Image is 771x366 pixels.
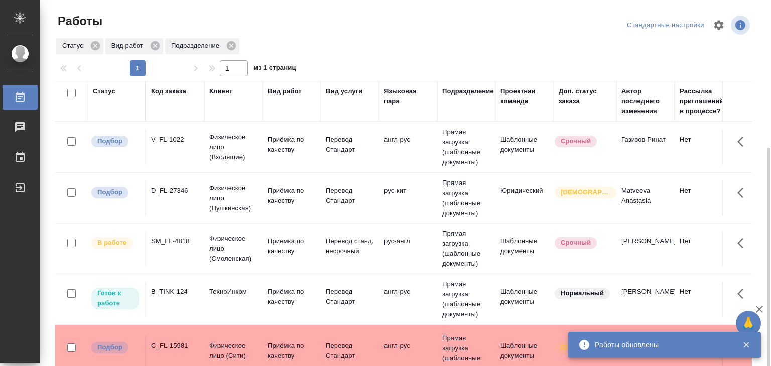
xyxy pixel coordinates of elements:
[97,238,126,248] p: В работе
[675,130,733,165] td: Нет
[97,288,133,308] p: Готов к работе
[561,238,591,248] p: Срочный
[151,186,199,196] div: D_FL-27346
[209,86,232,96] div: Клиент
[209,234,258,264] p: Физическое лицо (Смоленская)
[616,282,675,317] td: [PERSON_NAME]
[151,135,199,145] div: V_FL-1022
[97,342,122,352] p: Подбор
[268,186,316,206] p: Приёмка по качеству
[680,86,728,116] div: Рассылка приглашений в процессе?
[731,231,755,255] button: Здесь прячутся важные кнопки
[561,288,604,298] p: Нормальный
[675,180,733,216] td: Нет
[326,236,374,256] p: Перевод станд. несрочный
[151,86,186,96] div: Код заказа
[97,136,122,146] p: Подбор
[90,135,140,148] div: Можно подбирать исполнителей
[621,86,670,116] div: Автор последнего изменения
[55,13,102,29] span: Работы
[731,16,752,35] span: Посмотреть информацию
[105,38,163,54] div: Вид работ
[561,342,611,352] p: [DEMOGRAPHIC_DATA]
[90,287,140,310] div: Исполнитель может приступить к работе
[561,136,591,146] p: Срочный
[731,282,755,306] button: Здесь прячутся важные кнопки
[209,183,258,213] p: Физическое лицо (Пушкинская)
[736,340,756,349] button: Закрыть
[616,231,675,266] td: [PERSON_NAME]
[209,341,258,361] p: Физическое лицо (Сити)
[707,13,731,37] span: Настроить таблицу
[595,340,727,350] div: Работы обновлены
[254,62,296,76] span: из 1 страниц
[326,186,374,206] p: Перевод Стандарт
[624,18,707,33] div: split button
[111,41,147,51] p: Вид работ
[209,132,258,162] p: Физическое лицо (Входящие)
[90,236,140,250] div: Исполнитель выполняет работу
[165,38,239,54] div: Подразделение
[675,282,733,317] td: Нет
[740,313,757,334] span: 🙏
[495,231,554,266] td: Шаблонные документы
[268,236,316,256] p: Приёмка по качеству
[379,282,437,317] td: англ-рус
[731,130,755,154] button: Здесь прячутся важные кнопки
[93,86,115,96] div: Статус
[495,130,554,165] td: Шаблонные документы
[268,287,316,307] p: Приёмка по качеству
[561,187,611,197] p: [DEMOGRAPHIC_DATA]
[675,231,733,266] td: Нет
[495,282,554,317] td: Шаблонные документы
[616,180,675,216] td: Matveeva Anastasia
[326,341,374,361] p: Перевод Стандарт
[90,186,140,199] div: Можно подбирать исполнителей
[379,180,437,216] td: рус-кит
[268,135,316,155] p: Приёмка по качеству
[437,122,495,172] td: Прямая загрузка (шаблонные документы)
[151,341,199,351] div: C_FL-15981
[379,231,437,266] td: рус-англ
[437,173,495,223] td: Прямая загрузка (шаблонные документы)
[268,341,316,361] p: Приёмка по качеству
[437,224,495,274] td: Прямая загрузка (шаблонные документы)
[90,341,140,354] div: Можно подбирать исполнителей
[171,41,223,51] p: Подразделение
[736,311,761,336] button: 🙏
[151,236,199,246] div: SM_FL-4818
[97,187,122,197] p: Подбор
[616,130,675,165] td: Газизов Ринат
[559,86,611,106] div: Доп. статус заказа
[437,274,495,324] td: Прямая загрузка (шаблонные документы)
[209,287,258,297] p: ТехноИнком
[268,86,302,96] div: Вид работ
[62,41,87,51] p: Статус
[326,86,363,96] div: Вид услуги
[56,38,103,54] div: Статус
[442,86,494,96] div: Подразделение
[495,180,554,216] td: Юридический
[326,287,374,307] p: Перевод Стандарт
[731,180,755,205] button: Здесь прячутся важные кнопки
[379,130,437,165] td: англ-рус
[500,86,549,106] div: Проектная команда
[151,287,199,297] div: B_TINK-124
[384,86,432,106] div: Языковая пара
[326,135,374,155] p: Перевод Стандарт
